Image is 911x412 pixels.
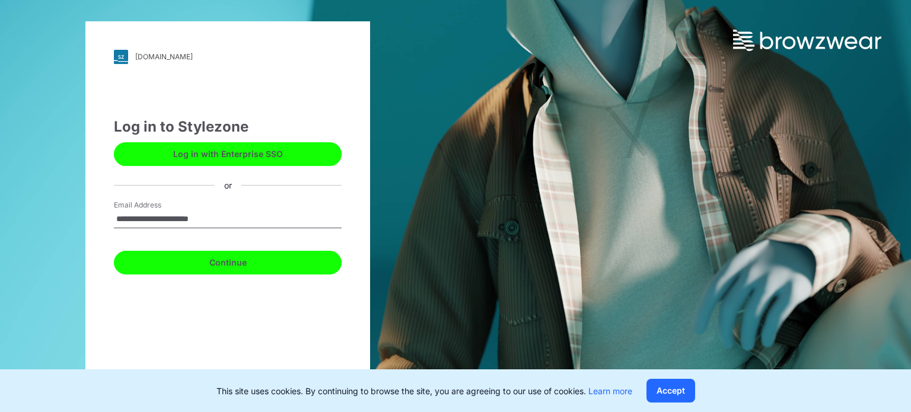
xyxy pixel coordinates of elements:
[135,52,193,61] div: [DOMAIN_NAME]
[215,179,241,191] div: or
[588,386,632,396] a: Learn more
[216,385,632,397] p: This site uses cookies. By continuing to browse the site, you are agreeing to our use of cookies.
[733,30,881,51] img: browzwear-logo.73288ffb.svg
[114,200,197,210] label: Email Address
[114,251,342,274] button: Continue
[114,50,342,64] a: [DOMAIN_NAME]
[114,50,128,64] img: svg+xml;base64,PHN2ZyB3aWR0aD0iMjgiIGhlaWdodD0iMjgiIHZpZXdCb3g9IjAgMCAyOCAyOCIgZmlsbD0ibm9uZSIgeG...
[646,379,695,403] button: Accept
[114,116,342,138] div: Log in to Stylezone
[114,142,342,166] button: Log in with Enterprise SSO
